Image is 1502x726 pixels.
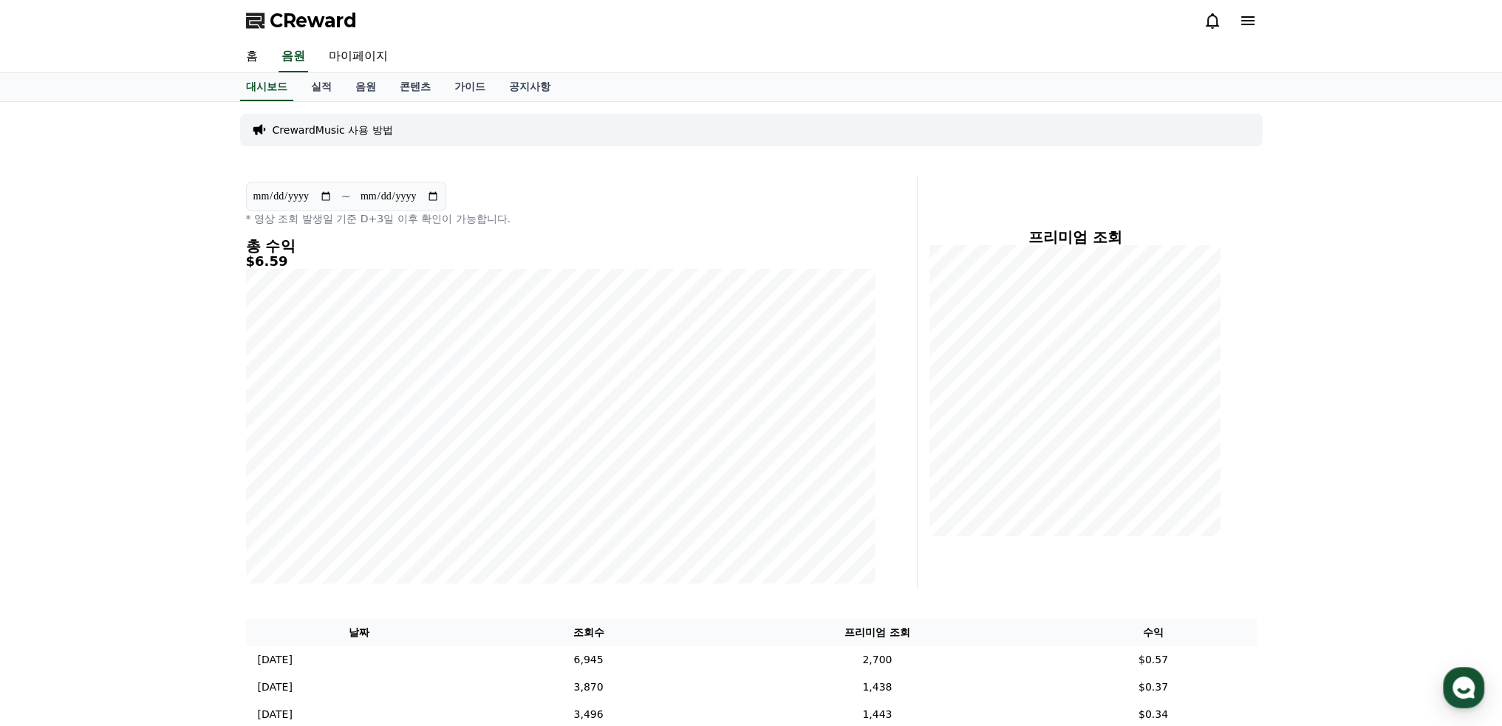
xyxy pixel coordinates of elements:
td: 1,438 [704,674,1050,701]
a: 실적 [299,73,344,101]
p: ~ [341,188,351,205]
span: 설정 [228,490,246,502]
p: [DATE] [258,679,293,695]
h4: 총 수익 [246,238,875,254]
th: 프리미엄 조회 [704,619,1050,646]
td: $0.57 [1050,646,1256,674]
a: CReward [246,9,357,32]
span: CReward [270,9,357,32]
a: 공지사항 [497,73,562,101]
a: 설정 [191,468,284,505]
td: 2,700 [704,646,1050,674]
a: 음원 [344,73,388,101]
a: 가이드 [443,73,497,101]
a: 홈 [4,468,98,505]
p: [DATE] [258,707,293,722]
th: 수익 [1050,619,1256,646]
a: 홈 [234,41,270,72]
a: 대화 [98,468,191,505]
td: $0.37 [1050,674,1256,701]
span: 대화 [135,491,153,503]
a: 대시보드 [240,73,293,101]
a: 음원 [279,41,308,72]
td: 3,870 [473,674,705,701]
th: 조회수 [473,619,705,646]
h4: 프리미엄 조회 [929,229,1221,245]
a: 마이페이지 [317,41,400,72]
a: CrewardMusic 사용 방법 [273,123,393,137]
span: 홈 [47,490,55,502]
p: [DATE] [258,652,293,668]
td: 6,945 [473,646,705,674]
h5: $6.59 [246,254,875,269]
p: * 영상 조회 발생일 기준 D+3일 이후 확인이 가능합니다. [246,211,875,226]
a: 콘텐츠 [388,73,443,101]
th: 날짜 [246,619,473,646]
